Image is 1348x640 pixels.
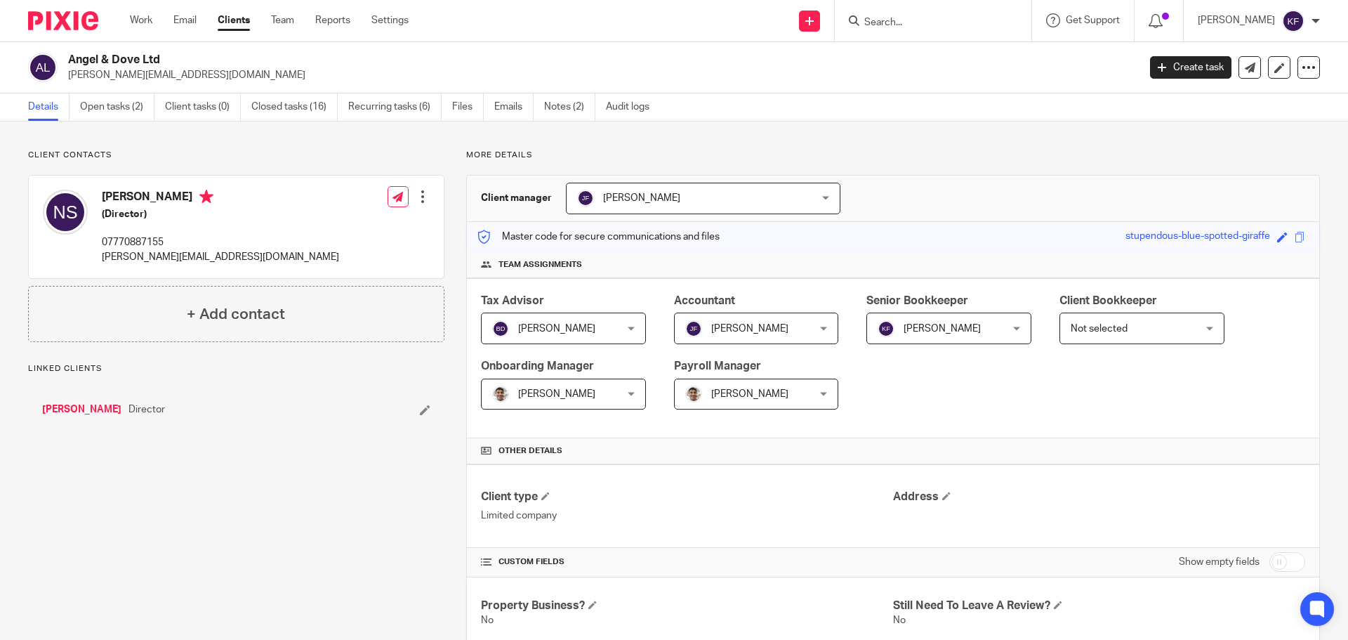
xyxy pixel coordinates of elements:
span: [PERSON_NAME] [904,324,981,334]
a: Audit logs [606,93,660,121]
h4: Still Need To Leave A Review? [893,599,1305,613]
a: Details [28,93,70,121]
input: Search [863,17,989,30]
img: PXL_20240409_141816916.jpg [492,386,509,403]
span: Tax Advisor [481,295,544,306]
img: svg%3E [1282,10,1304,32]
img: PXL_20240409_141816916.jpg [685,386,702,403]
span: Client Bookkeeper [1059,295,1157,306]
span: Director [128,403,165,417]
img: svg%3E [878,320,894,337]
a: Work [130,13,152,27]
h4: Property Business? [481,599,893,613]
span: Senior Bookkeeper [866,295,968,306]
a: Files [452,93,484,121]
img: svg%3E [28,53,58,82]
h4: CUSTOM FIELDS [481,556,893,568]
a: Email [173,13,197,27]
p: [PERSON_NAME] [1198,13,1275,27]
span: Accountant [674,295,735,306]
span: No [893,615,906,625]
a: Notes (2) [544,93,595,121]
h2: Angel & Dove Ltd [68,53,917,67]
img: Pixie [28,11,98,30]
span: [PERSON_NAME] [711,389,788,399]
a: Emails [494,93,534,121]
span: No [481,615,494,625]
a: Closed tasks (16) [251,93,338,121]
img: svg%3E [43,190,88,235]
span: [PERSON_NAME] [518,324,595,334]
p: More details [466,150,1320,161]
a: Team [271,13,294,27]
span: Payroll Manager [674,360,761,372]
span: [PERSON_NAME] [603,193,680,203]
p: 07770887155 [102,235,339,249]
a: Clients [218,13,250,27]
h4: Address [893,490,1305,504]
a: Client tasks (0) [165,93,241,121]
p: Linked clients [28,363,444,374]
label: Show empty fields [1179,555,1260,569]
span: [PERSON_NAME] [711,324,788,334]
i: Primary [199,190,213,204]
p: [PERSON_NAME][EMAIL_ADDRESS][DOMAIN_NAME] [102,250,339,264]
p: Master code for secure communications and files [477,230,720,244]
a: Create task [1150,56,1231,79]
span: Get Support [1066,15,1120,25]
span: [PERSON_NAME] [518,389,595,399]
img: svg%3E [685,320,702,337]
span: Other details [498,445,562,457]
a: Recurring tasks (6) [348,93,442,121]
p: Client contacts [28,150,444,161]
img: svg%3E [492,320,509,337]
h4: Client type [481,490,893,504]
div: stupendous-blue-spotted-giraffe [1125,229,1270,245]
h4: + Add contact [187,303,285,325]
a: [PERSON_NAME] [42,403,121,417]
a: Reports [315,13,350,27]
p: [PERSON_NAME][EMAIL_ADDRESS][DOMAIN_NAME] [68,68,1129,82]
span: Not selected [1071,324,1128,334]
a: Settings [371,13,409,27]
span: Onboarding Manager [481,360,594,372]
p: Limited company [481,509,893,523]
img: svg%3E [577,190,594,207]
h3: Client manager [481,191,552,205]
span: Team assignments [498,259,582,270]
h4: [PERSON_NAME] [102,190,339,207]
a: Open tasks (2) [80,93,154,121]
h5: (Director) [102,207,339,221]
